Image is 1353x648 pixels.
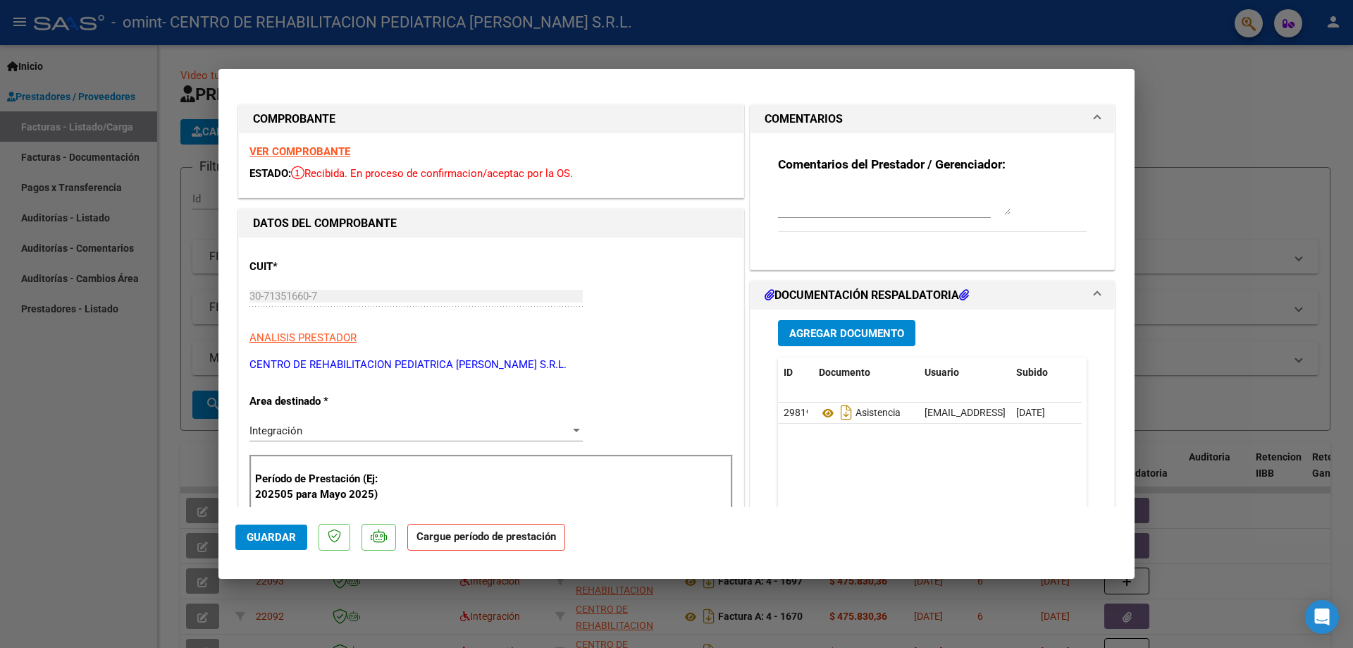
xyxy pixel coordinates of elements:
button: Guardar [235,525,307,550]
datatable-header-cell: Usuario [919,357,1011,388]
div: COMENTARIOS [750,133,1114,269]
p: Area destinado * [249,393,395,410]
span: [DATE] [1016,407,1045,418]
strong: COMPROBANTE [253,112,335,126]
span: [EMAIL_ADDRESS][DOMAIN_NAME] - Centro de Rehabilitación Pediátrica [PERSON_NAME] S.R.L. [925,407,1347,418]
button: Agregar Documento [778,320,915,346]
span: Subido [1016,367,1048,378]
span: 29819 [784,407,812,418]
datatable-header-cell: Documento [813,357,919,388]
span: Usuario [925,367,959,378]
strong: Cargue período de prestación [407,524,565,551]
span: ID [784,367,793,378]
p: CENTRO DE REHABILITACION PEDIATRICA [PERSON_NAME] S.R.L. [249,357,733,373]
span: ANALISIS PRESTADOR [249,331,357,344]
strong: Comentarios del Prestador / Gerenciador: [778,157,1006,171]
span: Agregar Documento [789,327,904,340]
span: Integración [249,424,302,437]
h1: COMENTARIOS [765,111,843,128]
span: Asistencia [819,408,901,419]
span: Guardar [247,531,296,544]
datatable-header-cell: Acción [1081,357,1151,388]
span: ESTADO: [249,167,291,180]
strong: DATOS DEL COMPROBANTE [253,216,397,230]
p: Período de Prestación (Ej: 202505 para Mayo 2025) [255,471,397,503]
mat-expansion-panel-header: COMENTARIOS [750,105,1114,133]
mat-expansion-panel-header: DOCUMENTACIÓN RESPALDATORIA [750,281,1114,310]
i: Descargar documento [837,401,855,424]
span: Documento [819,367,870,378]
div: Open Intercom Messenger [1305,600,1339,634]
div: DOCUMENTACIÓN RESPALDATORIA [750,310,1114,602]
span: Recibida. En proceso de confirmacion/aceptac por la OS. [291,167,573,180]
a: VER COMPROBANTE [249,145,350,158]
datatable-header-cell: Subido [1011,357,1081,388]
datatable-header-cell: ID [778,357,813,388]
p: CUIT [249,259,395,275]
h1: DOCUMENTACIÓN RESPALDATORIA [765,287,969,304]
